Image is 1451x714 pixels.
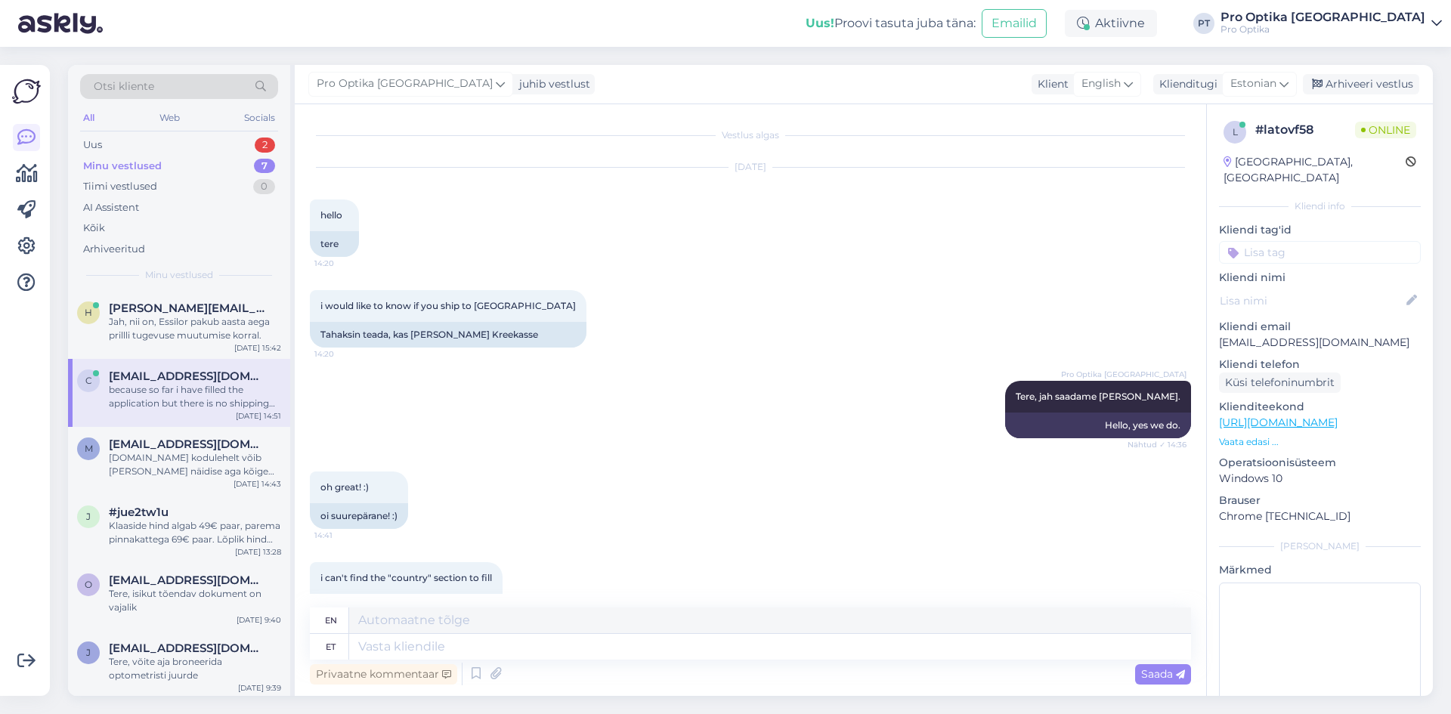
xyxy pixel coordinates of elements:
span: ostrakanette@gmail.com [109,573,266,587]
a: Pro Optika [GEOGRAPHIC_DATA]Pro Optika [1221,11,1442,36]
div: [DATE] [310,160,1191,174]
div: Privaatne kommentaar [310,664,457,685]
span: j [86,511,91,522]
div: Vestlus algas [310,128,1191,142]
p: Operatsioonisüsteem [1219,455,1421,471]
span: h [85,307,92,318]
div: Web [156,108,183,128]
span: English [1081,76,1121,92]
div: Küsi telefoninumbrit [1219,372,1341,393]
div: Pro Optika [GEOGRAPHIC_DATA] [1221,11,1425,23]
div: et [326,634,336,660]
span: l [1233,126,1238,138]
span: i can't find the "country" section to fill [320,572,492,583]
div: Arhiveeritud [83,242,145,257]
div: # latovf58 [1255,121,1355,139]
div: Tere, võite aja broneerida optometristi juurde [109,655,281,682]
span: oh great! :) [320,481,369,493]
span: Estonian [1230,76,1276,92]
span: 14:20 [314,348,371,360]
span: Pro Optika [GEOGRAPHIC_DATA] [317,76,493,92]
div: Klient [1032,76,1069,92]
span: hille.allmae@gmail.com [109,301,266,315]
div: AI Assistent [83,200,139,215]
span: c [85,375,92,386]
span: Saada [1141,667,1185,681]
div: Tiimi vestlused [83,179,157,194]
div: Kliendi info [1219,199,1421,213]
div: 0 [253,179,275,194]
div: Kõik [83,221,105,236]
div: oi suurepärane! :) [310,503,408,529]
div: [GEOGRAPHIC_DATA], [GEOGRAPHIC_DATA] [1224,154,1406,186]
div: Tahaksin teada, kas [PERSON_NAME] Kreekasse [310,322,586,348]
p: Windows 10 [1219,471,1421,487]
div: [PERSON_NAME] [1219,539,1421,553]
div: 7 [254,159,275,174]
span: jansedrik5@gmail.com [109,641,266,655]
div: [DATE] 9:40 [237,614,281,626]
p: Klienditeekond [1219,399,1421,415]
span: #jue2tw1u [109,505,169,519]
p: Märkmed [1219,562,1421,578]
div: en [325,607,337,633]
div: [DATE] 14:43 [234,478,281,490]
p: Vaata edasi ... [1219,435,1421,449]
div: because so far i have filled the application but there is no shipping included at the total amout [109,383,281,410]
div: Minu vestlused [83,159,162,174]
button: Emailid [982,9,1047,38]
p: Chrome [TECHNICAL_ID] [1219,508,1421,524]
span: m [85,443,93,454]
div: tere [310,231,359,257]
div: Tere, isikut tõendav dokument on vajalik [109,587,281,614]
div: juhib vestlust [513,76,590,92]
a: [URL][DOMAIN_NAME] [1219,416,1338,429]
p: Kliendi tag'id [1219,222,1421,238]
div: [DATE] 15:42 [234,342,281,354]
b: Uus! [806,16,834,30]
div: [DATE] 14:51 [236,410,281,422]
span: Pro Optika [GEOGRAPHIC_DATA] [1061,369,1186,380]
div: Hello, yes we do. [1005,413,1191,438]
input: Lisa nimi [1220,292,1403,309]
div: Uus [83,138,102,153]
img: Askly Logo [12,77,41,106]
span: Minu vestlused [145,268,213,282]
span: o [85,579,92,590]
p: Kliendi telefon [1219,357,1421,372]
div: PT [1193,13,1214,34]
span: Nähtud ✓ 14:36 [1128,439,1186,450]
span: hello [320,209,342,221]
span: j [86,647,91,658]
div: [DATE] 9:39 [238,682,281,694]
span: i would like to know if you ship to [GEOGRAPHIC_DATA] [320,300,576,311]
div: Arhiveeri vestlus [1303,74,1419,94]
div: All [80,108,97,128]
p: Brauser [1219,493,1421,508]
div: [DOMAIN_NAME] kodulehelt võib [PERSON_NAME] näidise aga kõige parem on külastada poodi seal on su... [109,451,281,478]
div: Klaaside hind algab 49€ paar, parema pinnakattega 69€ paar. Lõplik hind siiski selgub pärast visi... [109,519,281,546]
div: Jah, nii on, Essilor pakub aasta aega prillli tugevuse muutumise korral. [109,315,281,342]
p: [EMAIL_ADDRESS][DOMAIN_NAME] [1219,335,1421,351]
span: Tere, jah saadame [PERSON_NAME]. [1016,391,1180,402]
input: Lisa tag [1219,241,1421,264]
div: Pro Optika [1221,23,1425,36]
p: Kliendi nimi [1219,270,1421,286]
div: 2 [255,138,275,153]
div: Socials [241,108,278,128]
div: Proovi tasuta juba täna: [806,14,976,32]
span: 14:41 [314,530,371,541]
span: 14:20 [314,258,371,269]
div: Klienditugi [1153,76,1217,92]
span: candymaniac1@gmail.com [109,369,266,383]
span: mari.aasmae@gmail.com [109,437,266,451]
div: [DATE] 13:28 [235,546,281,558]
div: Aktiivne [1065,10,1157,37]
p: Kliendi email [1219,319,1421,335]
span: Otsi kliente [94,79,154,94]
span: Online [1355,122,1416,138]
